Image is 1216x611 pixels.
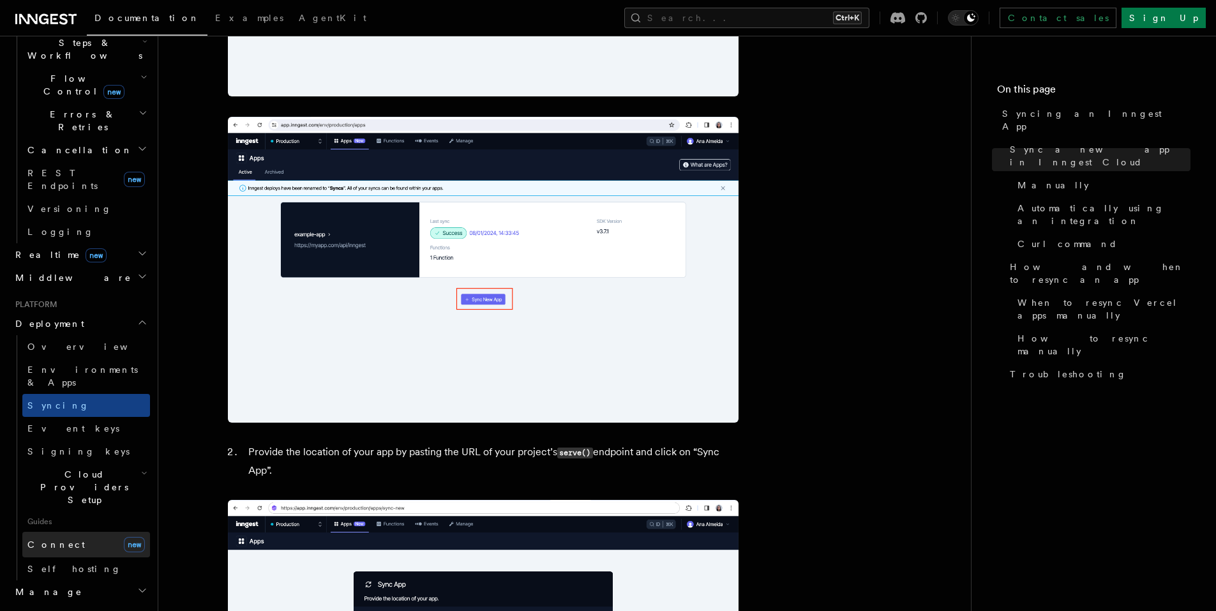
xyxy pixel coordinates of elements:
[10,299,57,310] span: Platform
[244,443,739,479] li: Provide the location of your app by pasting the URL of your project’s endpoint and click on “Sync...
[1017,296,1190,322] span: When to resync Vercel apps manually
[1000,8,1116,28] a: Contact sales
[10,585,82,598] span: Manage
[22,108,139,133] span: Errors & Retries
[22,144,133,156] span: Cancellation
[10,248,107,261] span: Realtime
[10,271,131,284] span: Middleware
[22,394,150,417] a: Syncing
[1017,202,1190,227] span: Automatically using an integration
[1012,197,1190,232] a: Automatically using an integration
[27,539,85,550] span: Connect
[22,220,150,243] a: Logging
[22,162,150,197] a: REST Endpointsnew
[1017,179,1089,192] span: Manually
[1017,238,1118,250] span: Curl command
[22,417,150,440] a: Event keys
[103,85,124,99] span: new
[27,227,94,237] span: Logging
[27,342,159,352] span: Overview
[228,117,739,423] img: Inngest Cloud screen with sync new app button when you have apps synced
[10,243,150,266] button: Realtimenew
[1012,174,1190,197] a: Manually
[1010,143,1190,169] span: Sync a new app in Inngest Cloud
[997,82,1190,102] h4: On this page
[22,139,150,162] button: Cancellation
[27,564,121,574] span: Self hosting
[207,4,291,34] a: Examples
[22,440,150,463] a: Signing keys
[22,468,141,506] span: Cloud Providers Setup
[22,557,150,580] a: Self hosting
[10,335,150,580] div: Deployment
[557,448,593,458] code: serve()
[1122,8,1206,28] a: Sign Up
[1005,363,1190,386] a: Troubleshooting
[22,103,150,139] button: Errors & Retries
[291,4,374,34] a: AgentKit
[124,172,145,187] span: new
[94,13,200,23] span: Documentation
[27,168,98,191] span: REST Endpoints
[1002,107,1190,133] span: Syncing an Inngest App
[10,312,150,335] button: Deployment
[27,365,138,388] span: Environments & Apps
[10,317,84,330] span: Deployment
[22,511,150,532] span: Guides
[1012,327,1190,363] a: How to resync manually
[624,8,869,28] button: Search...Ctrl+K
[86,248,107,262] span: new
[22,358,150,394] a: Environments & Apps
[10,580,150,603] button: Manage
[1010,260,1190,286] span: How and when to resync an app
[833,11,862,24] kbd: Ctrl+K
[1010,368,1127,381] span: Troubleshooting
[10,8,150,243] div: Inngest Functions
[22,335,150,358] a: Overview
[27,204,112,214] span: Versioning
[1005,255,1190,291] a: How and when to resync an app
[27,423,119,434] span: Event keys
[948,10,979,26] button: Toggle dark mode
[22,463,150,511] button: Cloud Providers Setup
[1012,291,1190,327] a: When to resync Vercel apps manually
[997,102,1190,138] a: Syncing an Inngest App
[215,13,283,23] span: Examples
[22,31,150,67] button: Steps & Workflows
[22,197,150,220] a: Versioning
[22,532,150,557] a: Connectnew
[27,400,89,411] span: Syncing
[1017,332,1190,358] span: How to resync manually
[1012,232,1190,255] a: Curl command
[22,36,142,62] span: Steps & Workflows
[1005,138,1190,174] a: Sync a new app in Inngest Cloud
[87,4,207,36] a: Documentation
[299,13,366,23] span: AgentKit
[22,67,150,103] button: Flow Controlnew
[10,266,150,289] button: Middleware
[124,537,145,552] span: new
[22,72,140,98] span: Flow Control
[27,446,130,456] span: Signing keys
